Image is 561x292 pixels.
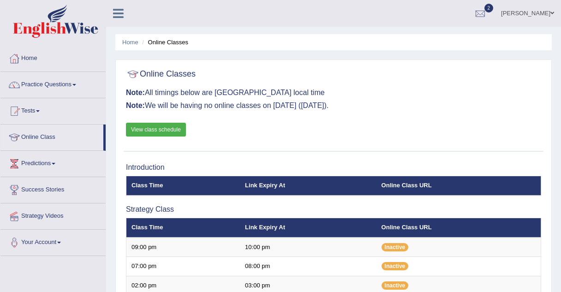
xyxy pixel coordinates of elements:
[126,238,240,257] td: 09:00 pm
[126,123,186,137] a: View class schedule
[0,203,106,226] a: Strategy Videos
[376,176,541,196] th: Online Class URL
[126,176,240,196] th: Class Time
[382,243,409,251] span: Inactive
[126,218,240,238] th: Class Time
[126,89,145,96] b: Note:
[0,230,106,253] a: Your Account
[240,176,376,196] th: Link Expiry At
[0,98,106,121] a: Tests
[240,218,376,238] th: Link Expiry At
[126,163,541,172] h3: Introduction
[240,238,376,257] td: 10:00 pm
[140,38,188,47] li: Online Classes
[484,4,494,12] span: 2
[0,72,106,95] a: Practice Questions
[122,39,138,46] a: Home
[376,218,541,238] th: Online Class URL
[126,101,145,109] b: Note:
[126,89,541,97] h3: All timings below are [GEOGRAPHIC_DATA] local time
[240,257,376,276] td: 08:00 pm
[0,125,103,148] a: Online Class
[0,177,106,200] a: Success Stories
[0,46,106,69] a: Home
[382,262,409,270] span: Inactive
[126,101,541,110] h3: We will be having no online classes on [DATE] ([DATE]).
[0,151,106,174] a: Predictions
[126,257,240,276] td: 07:00 pm
[126,67,196,81] h2: Online Classes
[382,281,409,290] span: Inactive
[126,205,541,214] h3: Strategy Class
